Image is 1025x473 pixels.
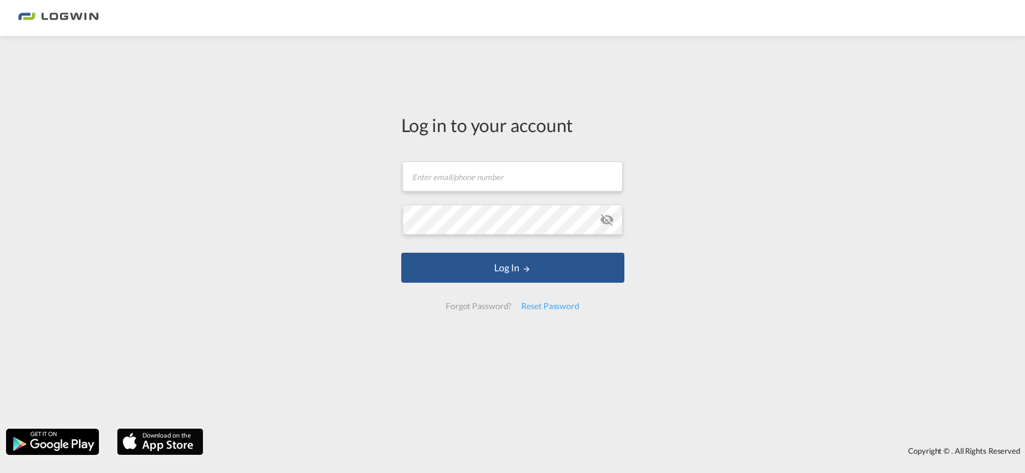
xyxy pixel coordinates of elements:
[209,441,1025,461] div: Copyright © . All Rights Reserved
[516,295,584,317] div: Reset Password
[402,161,623,191] input: Enter email/phone number
[18,5,99,32] img: bc73a0e0d8c111efacd525e4c8ad7d32.png
[600,212,614,227] md-icon: icon-eye-off
[401,112,624,137] div: Log in to your account
[401,253,624,283] button: LOGIN
[441,295,516,317] div: Forgot Password?
[116,427,205,456] img: apple.png
[5,427,100,456] img: google.png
